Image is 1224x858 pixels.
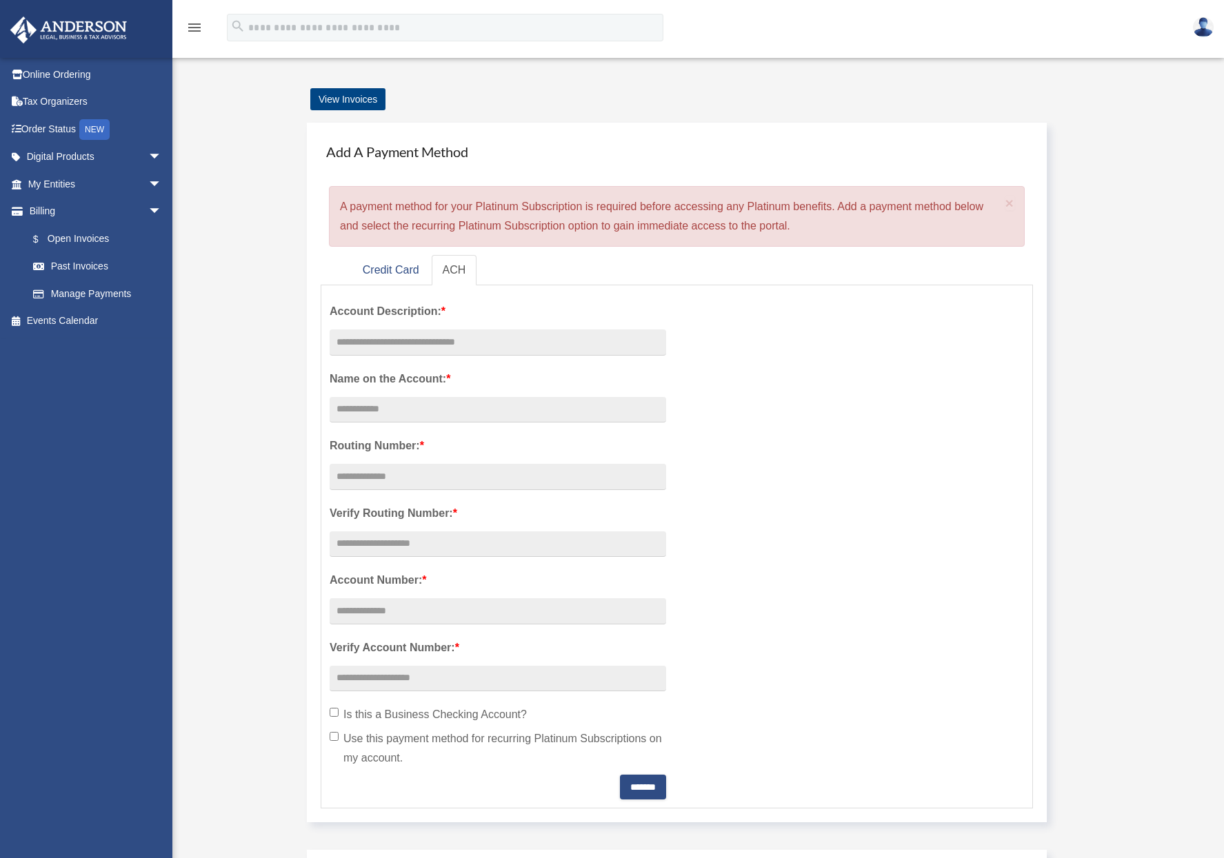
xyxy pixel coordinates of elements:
button: Close [1005,196,1014,210]
span: × [1005,195,1014,211]
a: Billingarrow_drop_down [10,198,183,225]
i: menu [186,19,203,36]
a: Manage Payments [19,280,176,307]
i: search [230,19,245,34]
span: $ [41,231,48,248]
h4: Add A Payment Method [321,136,1033,167]
input: Use this payment method for recurring Platinum Subscriptions on my account. [330,732,339,741]
a: Credit Card [352,255,430,286]
input: Is this a Business Checking Account? [330,708,339,717]
label: Name on the Account: [330,369,666,389]
a: Online Ordering [10,61,183,88]
a: Tax Organizers [10,88,183,116]
label: Account Number: [330,571,666,590]
img: User Pic [1193,17,1214,37]
label: Use this payment method for recurring Platinum Subscriptions on my account. [330,729,666,768]
a: ACH [432,255,477,286]
a: Events Calendar [10,307,183,335]
span: arrow_drop_down [148,198,176,226]
img: Anderson Advisors Platinum Portal [6,17,131,43]
a: My Entitiesarrow_drop_down [10,170,183,198]
div: NEW [79,119,110,140]
a: View Invoices [310,88,385,110]
span: arrow_drop_down [148,143,176,172]
div: A payment method for your Platinum Subscription is required before accessing any Platinum benefit... [329,186,1025,247]
a: Order StatusNEW [10,115,183,143]
a: $Open Invoices [19,225,183,253]
a: Digital Productsarrow_drop_down [10,143,183,171]
label: Is this a Business Checking Account? [330,705,666,724]
label: Routing Number: [330,436,666,456]
a: menu [186,24,203,36]
label: Verify Routing Number: [330,504,666,523]
label: Account Description: [330,302,666,321]
span: arrow_drop_down [148,170,176,198]
label: Verify Account Number: [330,638,666,657]
a: Past Invoices [19,253,183,280]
